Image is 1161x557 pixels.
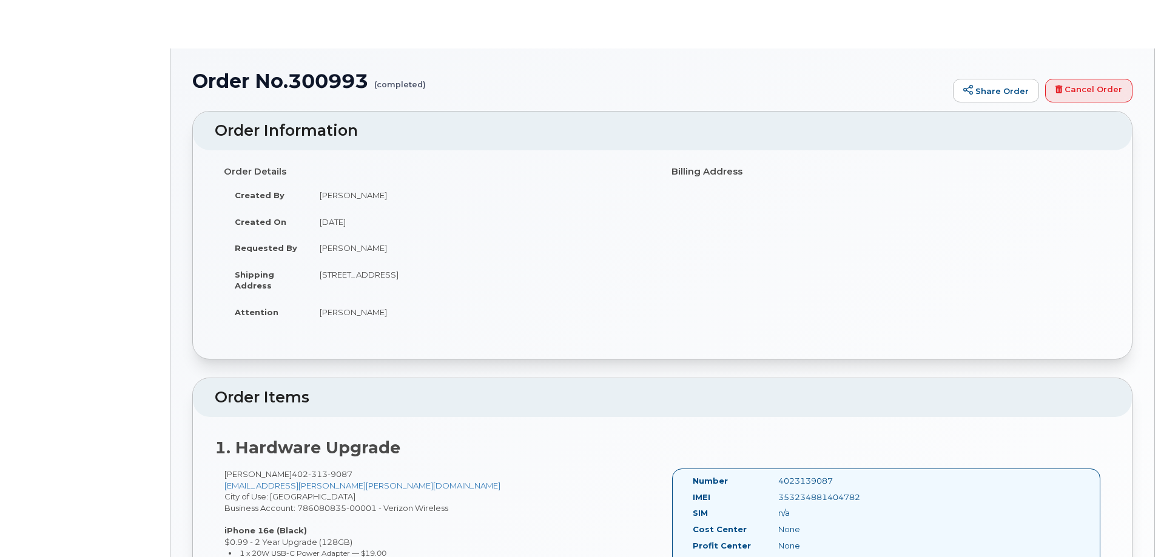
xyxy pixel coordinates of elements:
h4: Billing Address [671,167,1101,177]
strong: Created On [235,217,286,227]
h1: Order No.300993 [192,70,947,92]
h2: Order Items [215,389,1110,406]
div: None [769,540,889,552]
td: [DATE] [309,208,653,235]
td: [STREET_ADDRESS] [309,261,653,299]
a: Cancel Order [1045,79,1132,103]
strong: Created By [235,190,284,200]
h4: Order Details [224,167,653,177]
label: SIM [693,507,708,519]
span: 402 [292,469,352,479]
strong: Shipping Address [235,270,274,291]
label: IMEI [693,492,710,503]
label: Cost Center [693,524,747,535]
small: (completed) [374,70,426,89]
td: [PERSON_NAME] [309,235,653,261]
strong: Attention [235,307,278,317]
div: n/a [769,507,889,519]
td: [PERSON_NAME] [309,182,653,208]
strong: Requested By [235,243,297,253]
label: Number [693,475,728,487]
div: None [769,524,889,535]
label: Profit Center [693,540,751,552]
div: 4023139087 [769,475,889,487]
div: 353234881404782 [769,492,889,503]
a: Share Order [953,79,1039,103]
span: 9087 [328,469,352,479]
strong: iPhone 16e (Black) [224,525,307,535]
td: [PERSON_NAME] [309,299,653,325]
h2: Order Information [215,122,1110,139]
a: [EMAIL_ADDRESS][PERSON_NAME][PERSON_NAME][DOMAIN_NAME] [224,481,500,490]
span: 313 [308,469,328,479]
strong: 1. Hardware Upgrade [215,438,400,458]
